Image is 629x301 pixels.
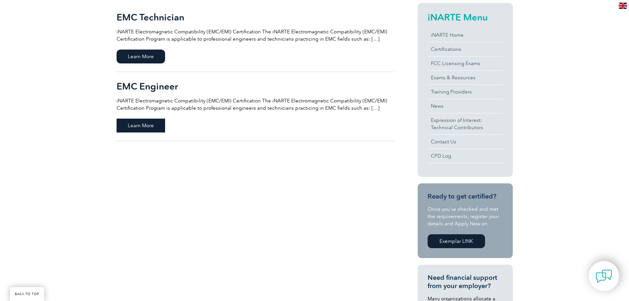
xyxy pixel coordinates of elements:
a: Contact Us [428,135,503,149]
h3: Need financial support from your employer? [428,274,503,290]
img: contact-chat.png [596,268,612,284]
h2: EMC Technician [117,12,394,22]
a: News [428,99,503,113]
a: EMC Technician iNARTE Electromagnetic Compatibility (EMC/EMI) Certification The iNARTE Electromag... [117,3,394,72]
span: Learn More [117,50,165,63]
img: en [619,3,627,9]
p: iNARTE Electromagnetic Compatibility (EMC/EMI) Certification The iNARTE Electromagnetic Compatibi... [117,97,394,112]
h2: EMC Engineer [117,81,394,92]
a: Exams & Resources [428,71,503,85]
a: BACK TO TOP [10,287,44,301]
span: Learn More [117,119,165,132]
h3: Ready to get certified? [428,192,503,201]
h2: iNARTE Menu [428,12,503,22]
a: FCC Licensing Exams [428,56,503,70]
a: iNARTE Home [428,28,503,42]
a: Expression of Interest:Technical Contributors [428,113,503,134]
a: Exemplar LINK [428,234,485,248]
a: Training Providers [428,85,503,99]
p: Once you’ve checked and met the requirements, register your details and Apply Now on [428,206,503,227]
a: EMC Engineer iNARTE Electromagnetic Compatibility (EMC/EMI) Certification The iNARTE Electromagne... [117,72,394,141]
a: Certifications [428,42,503,56]
p: iNARTE Electromagnetic Compatibility (EMC/EMI) Certification The iNARTE Electromagnetic Compatibi... [117,28,394,43]
a: CPD Log [428,149,503,163]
